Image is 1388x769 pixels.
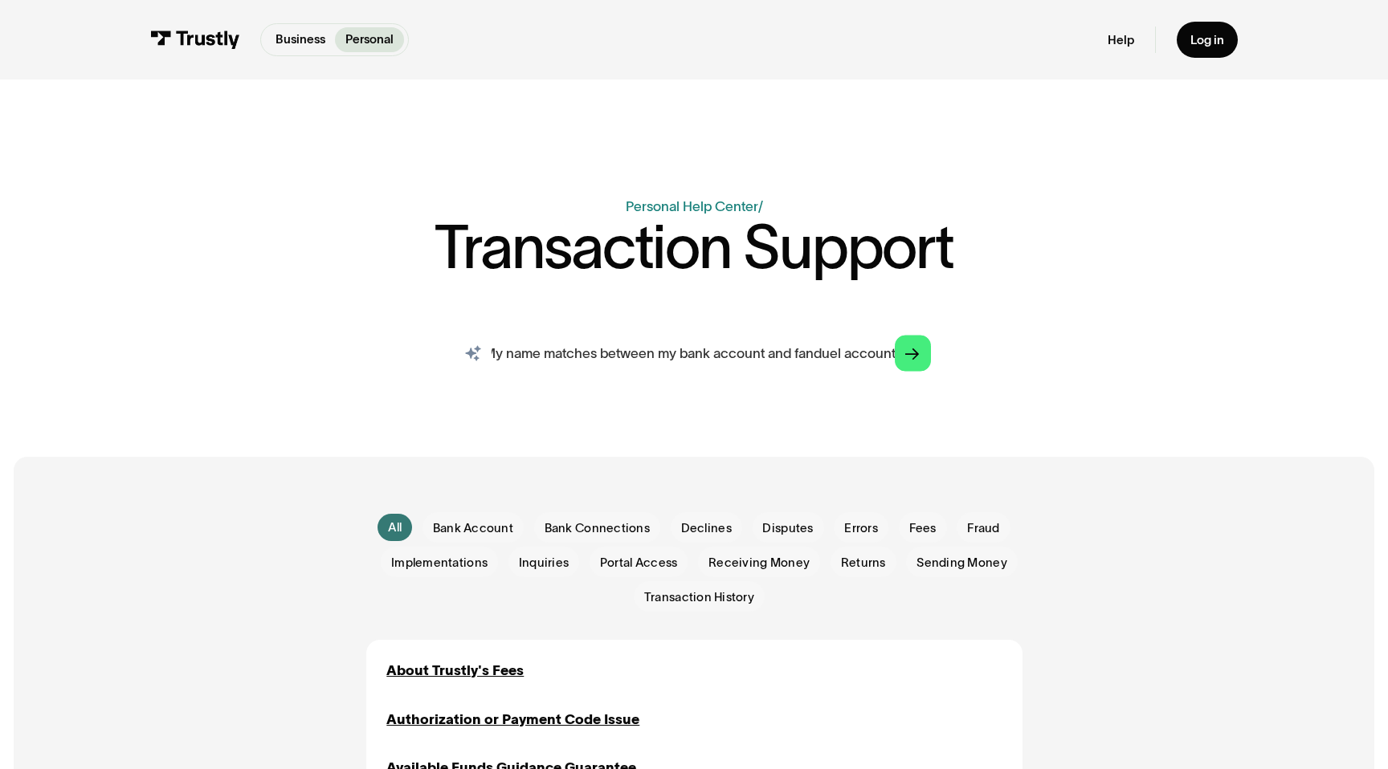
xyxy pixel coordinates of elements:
h1: Transaction Support [435,217,953,277]
div: / [758,198,763,214]
span: Fraud [967,519,999,537]
a: Personal [335,27,404,52]
form: Search [443,325,945,380]
a: Log in [1177,22,1238,58]
span: Fees [909,519,937,537]
span: Receiving Money [708,554,810,572]
a: Help [1108,32,1134,48]
span: Portal Access [600,554,678,572]
a: Business [265,27,336,52]
span: Errors [844,519,878,537]
div: Log in [1190,32,1224,48]
span: Declines [681,519,732,537]
a: Personal Help Center [626,198,758,214]
a: All [378,514,412,541]
span: Returns [841,554,886,572]
input: search [443,325,945,380]
a: About Trustly's Fees [386,660,524,681]
span: Inquiries [519,554,569,572]
div: All [388,519,402,536]
span: Bank Account [433,519,513,537]
p: Business [276,31,325,49]
p: Personal [345,31,394,49]
span: Transaction History [644,588,754,606]
img: Trustly Logo [150,31,240,50]
span: Implementations [391,554,488,572]
form: Email Form [366,512,1023,612]
span: Disputes [762,519,813,537]
span: Bank Connections [545,519,650,537]
a: Authorization or Payment Code Issue [386,709,639,730]
span: Sending Money [916,554,1007,572]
